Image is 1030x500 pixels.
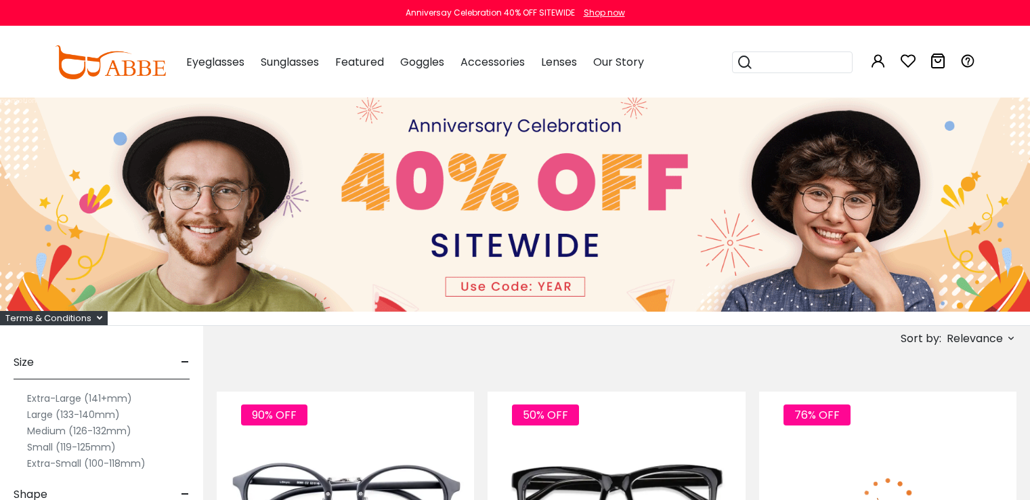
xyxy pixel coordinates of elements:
[460,54,525,70] span: Accessories
[14,346,34,379] span: Size
[186,54,244,70] span: Eyeglasses
[27,423,131,439] label: Medium (126-132mm)
[241,404,307,425] span: 90% OFF
[406,7,575,19] div: Anniversay Celebration 40% OFF SITEWIDE
[400,54,444,70] span: Goggles
[27,439,116,455] label: Small (119-125mm)
[784,404,851,425] span: 76% OFF
[512,404,579,425] span: 50% OFF
[593,54,644,70] span: Our Story
[584,7,625,19] div: Shop now
[577,7,625,18] a: Shop now
[55,45,166,79] img: abbeglasses.com
[541,54,577,70] span: Lenses
[261,54,319,70] span: Sunglasses
[335,54,384,70] span: Featured
[901,331,941,346] span: Sort by:
[181,346,190,379] span: -
[947,327,1003,351] span: Relevance
[27,390,132,407] label: Extra-Large (141+mm)
[27,455,146,472] label: Extra-Small (100-118mm)
[27,407,120,423] label: Large (133-140mm)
